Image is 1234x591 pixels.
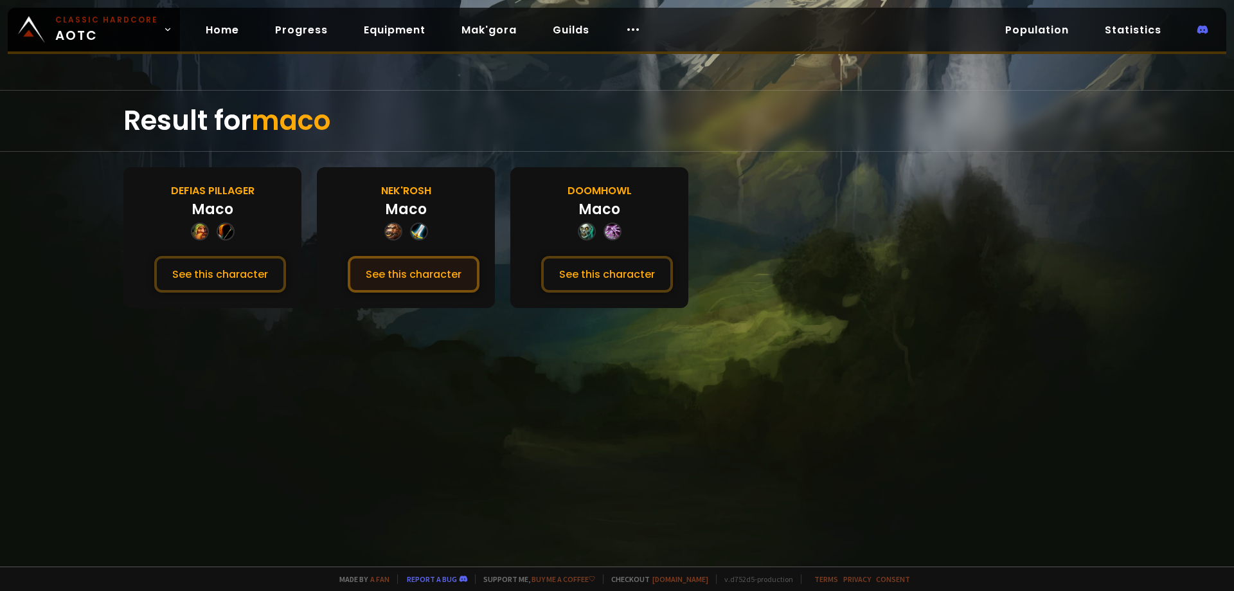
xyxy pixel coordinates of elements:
a: Population [995,17,1079,43]
a: [DOMAIN_NAME] [652,574,708,584]
div: Maco [578,199,620,220]
a: Mak'gora [451,17,527,43]
a: a fan [370,574,389,584]
a: Consent [876,574,910,584]
div: Defias Pillager [171,183,255,199]
button: See this character [541,256,673,293]
a: Report a bug [407,574,457,584]
div: Maco [192,199,233,220]
a: Guilds [542,17,600,43]
div: Maco [385,199,427,220]
span: AOTC [55,14,158,45]
span: v. d752d5 - production [716,574,793,584]
span: Support me, [475,574,595,584]
a: Equipment [353,17,436,43]
button: See this character [348,256,479,293]
a: Statistics [1095,17,1172,43]
button: See this character [154,256,286,293]
span: Made by [332,574,389,584]
a: Home [195,17,249,43]
small: Classic Hardcore [55,14,158,26]
span: Checkout [603,574,708,584]
div: Nek'Rosh [381,183,431,199]
span: maco [251,102,330,140]
div: Result for [123,91,1111,151]
div: Doomhowl [568,183,632,199]
a: Privacy [843,574,871,584]
a: Progress [265,17,338,43]
a: Buy me a coffee [532,574,595,584]
a: Terms [814,574,838,584]
a: Classic HardcoreAOTC [8,8,180,51]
